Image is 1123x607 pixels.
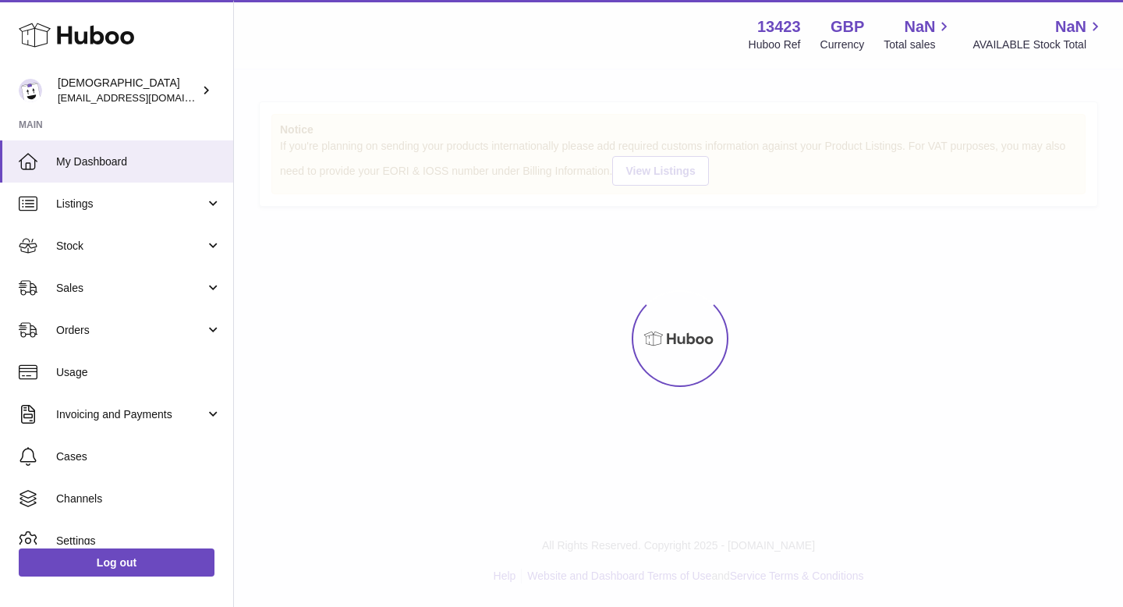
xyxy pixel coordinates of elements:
span: Invoicing and Payments [56,407,205,422]
div: Currency [820,37,865,52]
strong: GBP [831,16,864,37]
span: My Dashboard [56,154,221,169]
img: olgazyuz@outlook.com [19,79,42,102]
span: Stock [56,239,205,254]
span: Channels [56,492,221,506]
span: Total sales [884,37,953,52]
span: NaN [1055,16,1086,37]
span: NaN [904,16,935,37]
span: Orders [56,323,205,338]
strong: 13423 [757,16,801,37]
div: Huboo Ref [749,37,801,52]
span: Cases [56,449,221,464]
span: Sales [56,281,205,296]
span: Settings [56,534,221,548]
a: NaN AVAILABLE Stock Total [972,16,1104,52]
span: [EMAIL_ADDRESS][DOMAIN_NAME] [58,91,229,104]
span: Usage [56,365,221,380]
div: [DEMOGRAPHIC_DATA] [58,76,198,105]
span: Listings [56,197,205,211]
span: AVAILABLE Stock Total [972,37,1104,52]
a: NaN Total sales [884,16,953,52]
a: Log out [19,548,214,577]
